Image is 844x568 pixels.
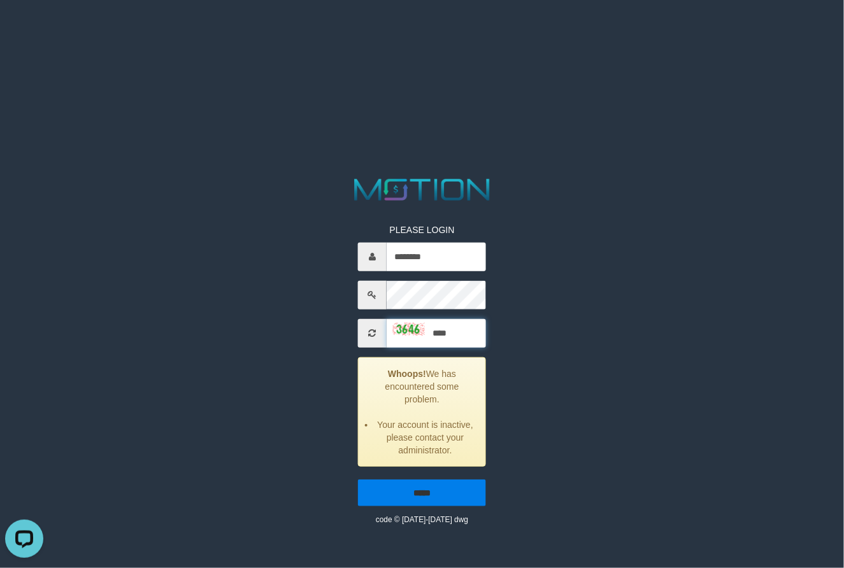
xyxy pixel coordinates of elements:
p: PLEASE LOGIN [358,224,486,236]
small: code © [DATE]-[DATE] dwg [376,515,468,524]
img: captcha [393,323,425,336]
strong: Whoops! [388,369,426,379]
li: Your account is inactive, please contact your administrator. [375,418,476,457]
button: Open LiveChat chat widget [5,5,43,43]
div: We has encountered some problem. [358,357,486,467]
img: MOTION_logo.png [348,175,496,204]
